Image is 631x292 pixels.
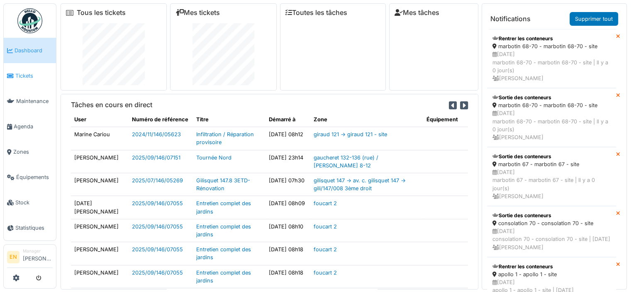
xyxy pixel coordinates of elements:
h6: Tâches en cours en direct [71,101,152,109]
span: Dashboard [15,47,53,54]
div: marbotin 67 - marbotin 67 - site [492,160,611,168]
a: Supprimer tout [570,12,618,26]
td: [DATE] 08h18 [266,265,310,288]
th: Numéro de référence [129,112,193,127]
div: [DATE] consolation 70 - consolation 70 - site | [DATE] [PERSON_NAME] [492,227,611,251]
a: Équipements [4,164,56,190]
div: Sortie des conteneurs [492,94,611,101]
a: 2025/09/146/07151 [132,155,180,161]
td: [PERSON_NAME] [71,219,129,242]
th: Zone [310,112,423,127]
a: Tickets [4,63,56,88]
a: Entretien complet des jardins [196,223,251,238]
a: Sortie des conteneurs consolation 70 - consolation 70 - site [DATE]consolation 70 - consolation 7... [487,206,616,257]
a: gaucheret 132-136 (rue) / [PERSON_NAME] 8-12 [314,155,378,169]
a: Toutes les tâches [285,9,347,17]
div: [DATE] marbotin 68-70 - marbotin 68-70 - site | Il y a 0 jour(s) [PERSON_NAME] [492,109,611,141]
th: Équipement [423,112,468,127]
a: 2025/07/146/05269 [132,177,183,184]
img: Badge_color-CXgf-gQk.svg [17,8,42,33]
a: Zones [4,139,56,164]
div: apollo 1 - apollo 1 - site [492,270,611,278]
a: Mes tâches [395,9,439,17]
a: Tous les tickets [77,9,126,17]
a: foucart 2 [314,270,337,276]
td: [DATE] 08h18 [266,242,310,265]
th: Titre [193,112,265,127]
a: 2025/09/146/07055 [132,246,183,253]
div: Sortie des conteneurs [492,153,611,160]
a: Infiltration / Réparation provisoire [196,131,254,145]
a: Agenda [4,114,56,139]
a: 2025/09/146/07055 [132,200,183,206]
a: foucart 2 [314,246,337,253]
div: Rentrer les conteneurs [492,263,611,270]
td: [PERSON_NAME] [71,173,129,196]
a: Sortie des conteneurs marbotin 67 - marbotin 67 - site [DATE]marbotin 67 - marbotin 67 - site | I... [487,147,616,206]
td: [DATE] 08h09 [266,196,310,219]
span: Maintenance [16,97,53,105]
a: Rentrer les conteneurs marbotin 68-70 - marbotin 68-70 - site [DATE]marbotin 68-70 - marbotin 68-... [487,29,616,88]
span: Statistiques [15,224,53,232]
a: Sortie des conteneurs marbotin 68-70 - marbotin 68-70 - site [DATE]marbotin 68-70 - marbotin 68-7... [487,88,616,147]
a: foucart 2 [314,200,337,206]
div: marbotin 68-70 - marbotin 68-70 - site [492,101,611,109]
td: [DATE][PERSON_NAME] [71,196,129,219]
div: marbotin 68-70 - marbotin 68-70 - site [492,42,611,50]
a: Maintenance [4,88,56,114]
div: Manager [23,248,53,254]
td: [DATE] 23h14 [266,150,310,173]
a: Tournée Nord [196,155,231,161]
a: Dashboard [4,38,56,63]
li: EN [7,251,19,263]
a: Mes tickets [175,9,220,17]
a: giraud 121 -> giraud 121 - site [314,131,387,137]
a: gilisquet 147 -> av. c. gilisquet 147 -> gili/147/008 3ème droit [314,177,406,191]
span: Zones [13,148,53,156]
a: Entretien complet des jardins [196,200,251,214]
a: Entretien complet des jardins [196,246,251,260]
a: 2025/09/146/07055 [132,270,183,276]
span: Agenda [14,123,53,130]
span: Équipements [16,173,53,181]
a: Entretien complet des jardins [196,270,251,284]
a: Statistiques [4,215,56,240]
td: [PERSON_NAME] [71,242,129,265]
th: Démarré à [266,112,310,127]
span: Stock [15,199,53,206]
div: Sortie des conteneurs [492,212,611,219]
a: foucart 2 [314,223,337,230]
div: Rentrer les conteneurs [492,35,611,42]
div: [DATE] marbotin 67 - marbotin 67 - site | Il y a 0 jour(s) [PERSON_NAME] [492,168,611,200]
li: [PERSON_NAME] [23,248,53,266]
a: Stock [4,190,56,215]
div: consolation 70 - consolation 70 - site [492,219,611,227]
div: [DATE] marbotin 68-70 - marbotin 68-70 - site | Il y a 0 jour(s) [PERSON_NAME] [492,50,611,82]
span: Tickets [15,72,53,80]
span: translation missing: fr.shared.user [74,116,86,123]
td: [PERSON_NAME] [71,265,129,288]
td: [DATE] 08h10 [266,219,310,242]
a: EN Manager[PERSON_NAME] [7,248,53,268]
td: Marine Cariou [71,127,129,150]
h6: Notifications [490,15,531,23]
a: 2024/11/146/05623 [132,131,181,137]
a: 2025/09/146/07055 [132,223,183,230]
a: Gilisquet 147.8 3ETD-Rénovation [196,177,250,191]
td: [PERSON_NAME] [71,150,129,173]
td: [DATE] 07h30 [266,173,310,196]
td: [DATE] 08h12 [266,127,310,150]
